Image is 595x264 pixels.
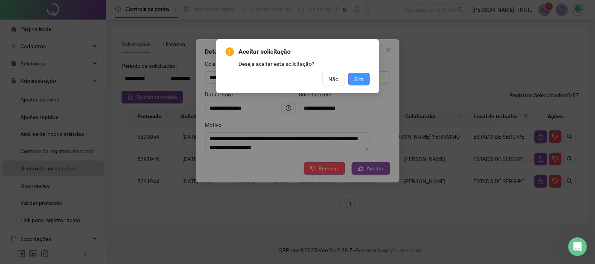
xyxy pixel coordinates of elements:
button: Não [322,73,345,85]
span: Sim [355,75,364,83]
button: Sim [348,73,370,85]
span: Aceitar solicitação [239,47,370,56]
span: exclamation-circle [226,47,234,56]
div: Deseja aceitar esta solicitação? [239,60,370,68]
iframe: Intercom live chat [568,237,587,256]
span: Não [329,75,339,83]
